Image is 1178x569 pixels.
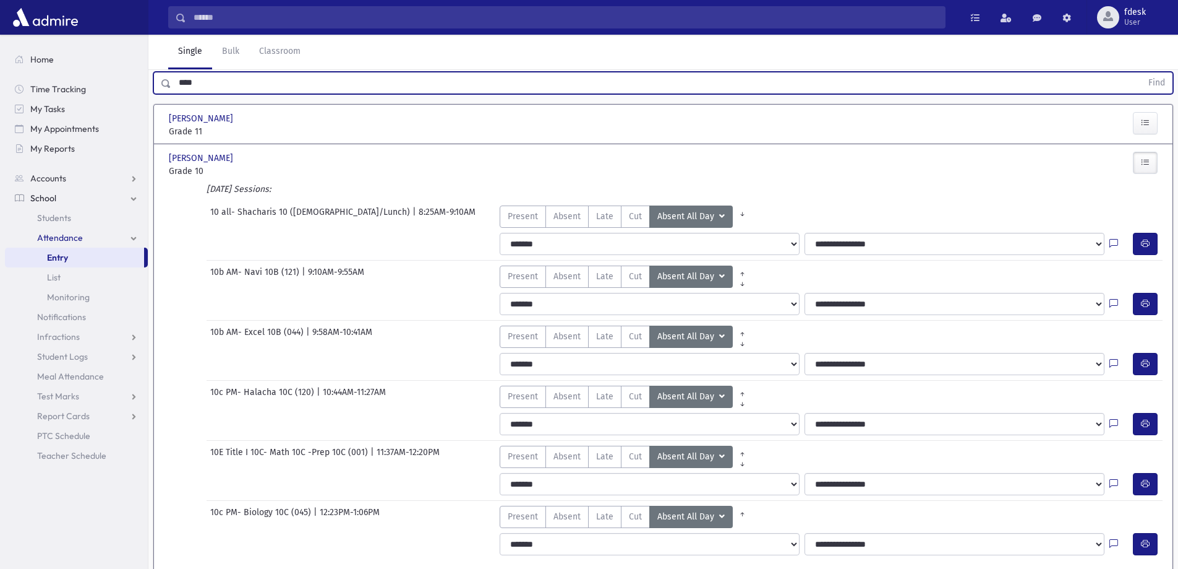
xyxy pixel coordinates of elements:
[596,210,613,223] span: Late
[5,208,148,228] a: Students
[37,212,71,224] span: Students
[657,390,717,404] span: Absent All Day
[377,446,440,468] span: 11:37AM-12:20PM
[1124,17,1146,27] span: User
[649,506,733,528] button: Absent All Day
[30,123,99,134] span: My Appointments
[1124,7,1146,17] span: fdesk
[249,35,310,69] a: Classroom
[370,446,377,468] span: |
[323,386,386,408] span: 10:44AM-11:27AM
[47,292,90,303] span: Monitoring
[649,266,733,288] button: Absent All Day
[500,446,752,468] div: AttTypes
[169,152,236,165] span: [PERSON_NAME]
[657,270,717,284] span: Absent All Day
[5,426,148,446] a: PTC Schedule
[500,266,752,288] div: AttTypes
[210,506,314,528] span: 10c PM- Biology 10C (045)
[657,450,717,464] span: Absent All Day
[5,119,148,139] a: My Appointments
[210,266,302,288] span: 10b AM- Navi 10B (121)
[30,193,56,204] span: School
[657,510,717,524] span: Absent All Day
[302,266,308,288] span: |
[37,430,90,441] span: PTC Schedule
[210,206,412,228] span: 10 all- Shacharis 10 ([DEMOGRAPHIC_DATA]/Lunch)
[412,206,419,228] span: |
[37,410,90,422] span: Report Cards
[5,406,148,426] a: Report Cards
[30,173,66,184] span: Accounts
[629,330,642,343] span: Cut
[1141,72,1172,93] button: Find
[508,270,538,283] span: Present
[553,270,581,283] span: Absent
[596,510,613,523] span: Late
[649,446,733,468] button: Absent All Day
[629,510,642,523] span: Cut
[553,210,581,223] span: Absent
[37,450,106,461] span: Teacher Schedule
[553,330,581,343] span: Absent
[508,390,538,403] span: Present
[5,267,148,287] a: List
[30,103,65,115] span: My Tasks
[649,206,733,228] button: Absent All Day
[5,188,148,208] a: School
[5,228,148,248] a: Attendance
[553,390,581,403] span: Absent
[596,330,613,343] span: Late
[169,125,323,138] span: Grade 11
[500,206,752,228] div: AttTypes
[553,510,581,523] span: Absent
[649,386,733,408] button: Absent All Day
[5,367,148,386] a: Meal Attendance
[596,270,613,283] span: Late
[210,326,306,348] span: 10b AM- Excel 10B (044)
[508,510,538,523] span: Present
[169,165,323,178] span: Grade 10
[629,450,642,463] span: Cut
[5,287,148,307] a: Monitoring
[5,327,148,347] a: Infractions
[500,326,752,348] div: AttTypes
[37,331,80,342] span: Infractions
[649,326,733,348] button: Absent All Day
[500,506,752,528] div: AttTypes
[317,386,323,408] span: |
[596,390,613,403] span: Late
[37,232,83,243] span: Attendance
[5,386,148,406] a: Test Marks
[37,311,86,323] span: Notifications
[657,210,717,224] span: Absent All Day
[207,184,271,194] i: [DATE] Sessions:
[306,326,312,348] span: |
[210,446,370,468] span: 10E Title I 10C- Math 10C -Prep 10C (001)
[168,35,212,69] a: Single
[5,50,148,69] a: Home
[5,248,144,267] a: Entry
[312,326,372,348] span: 9:58AM-10:41AM
[37,391,79,402] span: Test Marks
[553,450,581,463] span: Absent
[5,99,148,119] a: My Tasks
[169,112,236,125] span: [PERSON_NAME]
[5,307,148,327] a: Notifications
[10,5,81,30] img: AdmirePro
[30,84,86,95] span: Time Tracking
[508,330,538,343] span: Present
[629,210,642,223] span: Cut
[37,371,104,382] span: Meal Attendance
[500,386,752,408] div: AttTypes
[314,506,320,528] span: |
[47,252,68,263] span: Entry
[629,270,642,283] span: Cut
[657,330,717,344] span: Absent All Day
[5,139,148,159] a: My Reports
[5,347,148,367] a: Student Logs
[5,79,148,99] a: Time Tracking
[30,54,54,65] span: Home
[212,35,249,69] a: Bulk
[320,506,380,528] span: 12:23PM-1:06PM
